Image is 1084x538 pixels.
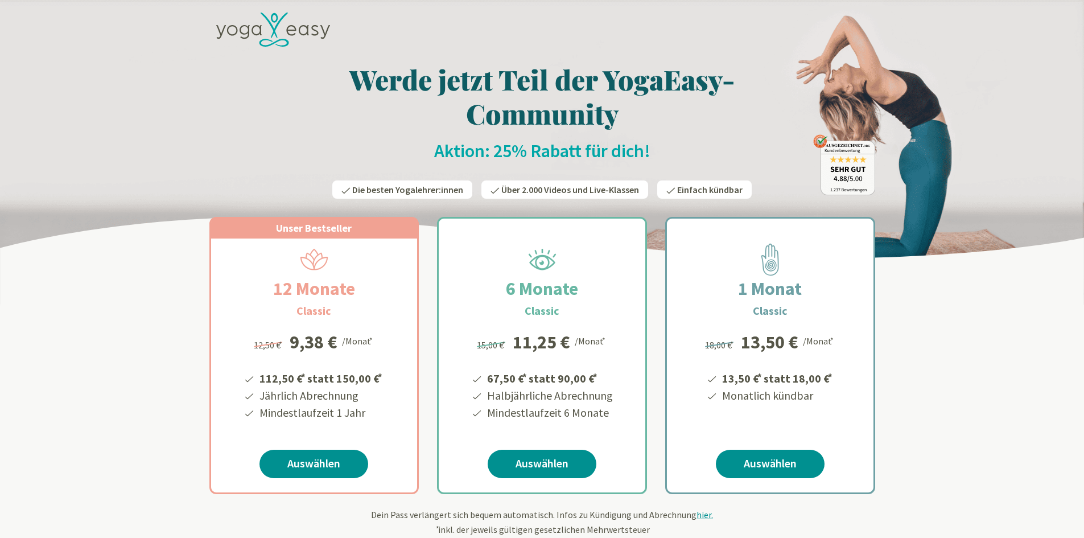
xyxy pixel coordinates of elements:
[477,339,507,351] span: 15,00 €
[813,134,875,195] img: ausgezeichnet_badge.png
[296,302,331,319] h3: Classic
[696,509,713,520] span: hier.
[259,450,368,478] a: Auswählen
[575,333,607,348] div: /Monat
[209,139,875,162] h2: Aktion: 25% Rabatt für dich!
[501,184,639,195] span: Über 2.000 Videos und Live-Klassen
[716,450,825,478] a: Auswählen
[513,333,570,351] div: 11,25 €
[209,62,875,130] h1: Werde jetzt Teil der YogaEasy-Community
[753,302,788,319] h3: Classic
[258,387,384,404] li: Jährlich Abrechnung
[258,368,384,387] li: 112,50 € statt 150,00 €
[525,302,559,319] h3: Classic
[803,333,835,348] div: /Monat
[705,339,735,351] span: 18,00 €
[276,221,352,235] span: Unser Bestseller
[435,524,650,535] span: inkl. der jeweils gültigen gesetzlichen Mehrwertsteuer
[720,368,834,387] li: 13,50 € statt 18,00 €
[677,184,743,195] span: Einfach kündbar
[342,333,374,348] div: /Monat
[209,508,875,536] div: Dein Pass verlängert sich bequem automatisch. Infos zu Kündigung und Abrechnung
[711,275,829,302] h2: 1 Monat
[352,184,463,195] span: Die besten Yogalehrer:innen
[246,275,382,302] h2: 12 Monate
[485,368,613,387] li: 67,50 € statt 90,00 €
[479,275,605,302] h2: 6 Monate
[485,404,613,421] li: Mindestlaufzeit 6 Monate
[720,387,834,404] li: Monatlich kündbar
[254,339,284,351] span: 12,50 €
[741,333,798,351] div: 13,50 €
[290,333,337,351] div: 9,38 €
[485,387,613,404] li: Halbjährliche Abrechnung
[488,450,596,478] a: Auswählen
[258,404,384,421] li: Mindestlaufzeit 1 Jahr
